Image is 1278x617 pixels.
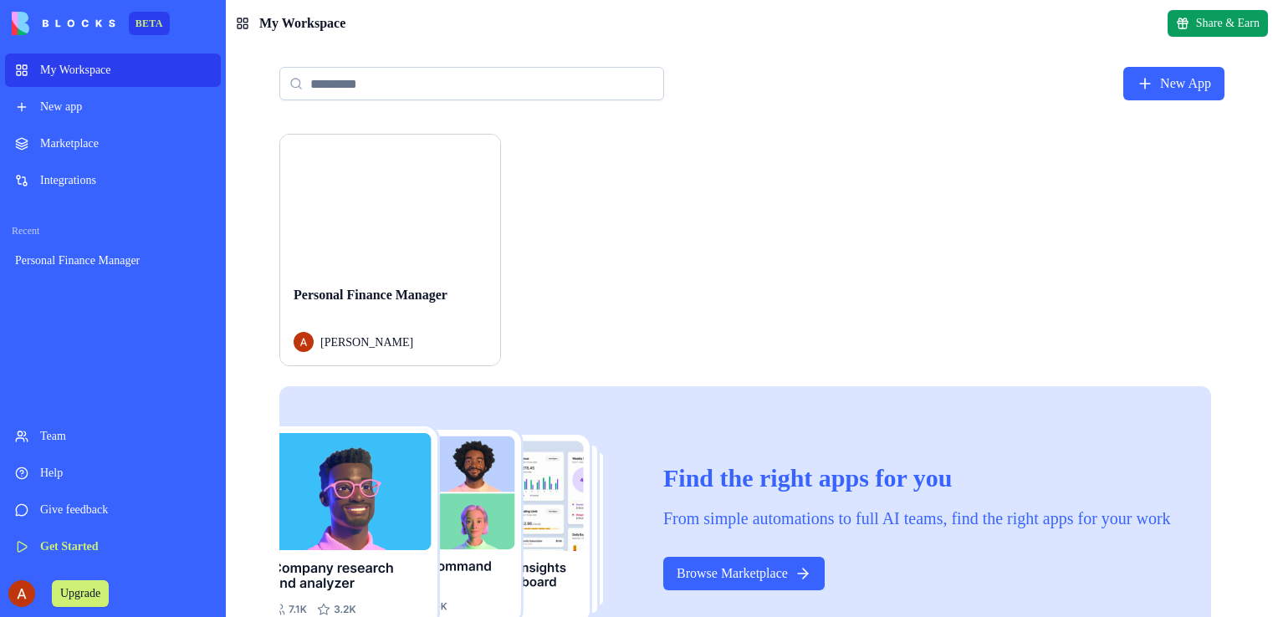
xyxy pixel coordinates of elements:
div: From simple automations to full AI teams, find the right apps for your work [663,507,1171,530]
span: Share & Earn [1196,15,1260,32]
a: BETA [12,12,170,35]
div: BETA [129,12,170,35]
button: Share & Earn [1168,10,1268,37]
span: Personal Finance Manager [294,288,447,302]
div: My Workspace [40,62,211,79]
a: Browse Marketplace [663,557,825,590]
span: My Workspace [259,13,345,33]
a: New App [1123,67,1224,100]
a: Help [5,456,221,490]
div: Find the right apps for you [663,463,1171,493]
img: Avatar [294,332,314,352]
a: Marketplace [5,127,221,161]
a: Give feedback [5,493,221,527]
a: Upgrade [52,585,109,599]
div: Marketplace [40,135,211,152]
a: Personal Finance ManagerAvatar[PERSON_NAME] [279,134,501,366]
button: Upgrade [52,580,109,607]
div: Get Started [40,538,211,555]
img: ACg8ocJf7e9_ihRgI-yIYN38A6L09jb-AP7xRclYYq5lXMbyF1yXLg=s96-c [8,580,35,607]
a: Get Started [5,530,221,563]
span: Recent [5,224,221,237]
div: Integrations [40,172,211,189]
div: Help [40,465,211,482]
a: Team [5,420,221,453]
a: Personal Finance Manager [5,244,221,278]
span: [PERSON_NAME] [320,334,413,351]
div: New app [40,99,211,115]
div: Personal Finance Manager [15,252,211,269]
div: Give feedback [40,502,211,518]
div: Team [40,428,211,445]
a: Integrations [5,164,221,197]
a: My Workspace [5,54,221,87]
a: New app [5,90,221,124]
img: logo [12,12,115,35]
